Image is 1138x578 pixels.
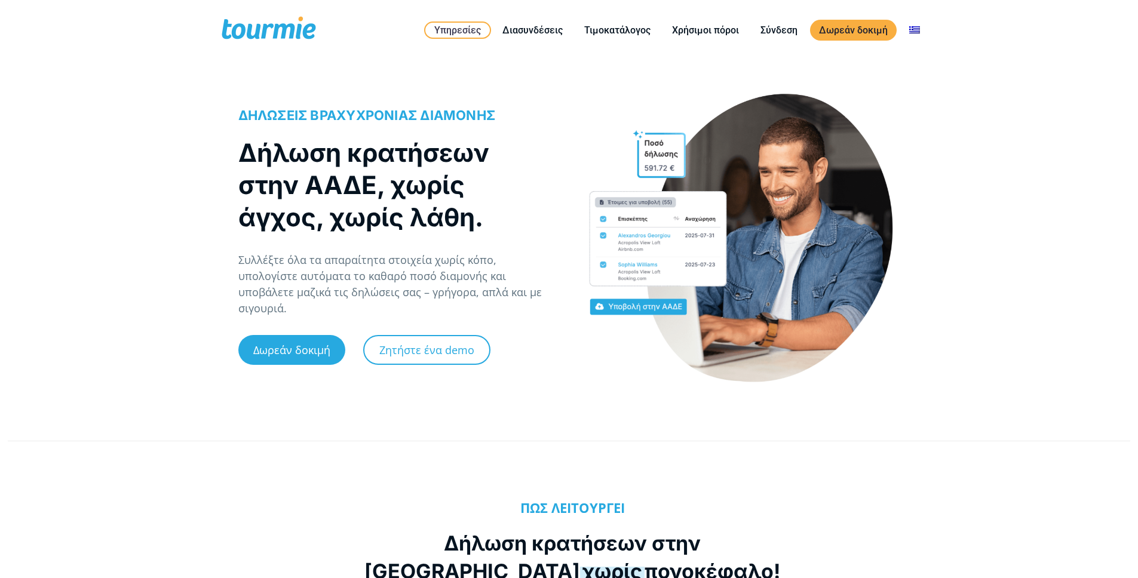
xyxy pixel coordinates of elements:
a: Σύνδεση [751,23,806,38]
a: Δωρεάν δοκιμή [238,335,345,365]
p: Συλλέξτε όλα τα απαραίτητα στοιχεία χωρίς κόπο, υπολογίστε αυτόματα το καθαρό ποσό διαμονής και υ... [238,252,557,316]
a: Δωρεάν δοκιμή [810,20,897,41]
span: ΔΗΛΩΣΕΙΣ ΒΡΑΧΥΧΡΟΝΙΑΣ ΔΙΑΜΟΝΗΣ [238,107,496,123]
a: Αλλαγή σε [900,23,929,38]
a: Υπηρεσίες [424,21,491,39]
a: Τιμοκατάλογος [575,23,660,38]
a: Ζητήστε ένα demo [363,335,490,365]
b: ΠΩΣ ΛΕΙΤΟΥΡΓΕΙ [520,499,625,516]
a: Χρήσιμοι πόροι [663,23,748,38]
h1: Δήλωση κρατήσεων στην ΑΑΔΕ, χωρίς άγχος, χωρίς λάθη. [238,137,545,233]
a: Διασυνδέσεις [493,23,572,38]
